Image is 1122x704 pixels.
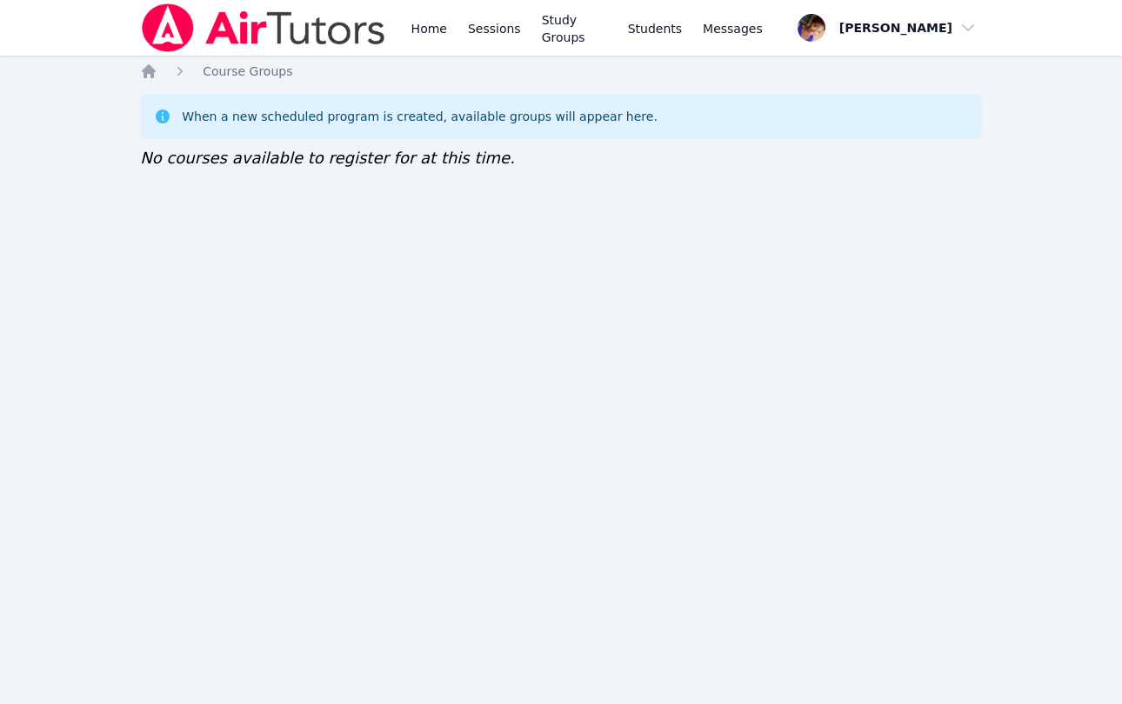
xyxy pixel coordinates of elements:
[203,63,292,80] a: Course Groups
[182,108,658,125] div: When a new scheduled program is created, available groups will appear here.
[140,3,386,52] img: Air Tutors
[703,20,763,37] span: Messages
[140,63,982,80] nav: Breadcrumb
[140,149,515,167] span: No courses available to register for at this time.
[203,64,292,78] span: Course Groups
